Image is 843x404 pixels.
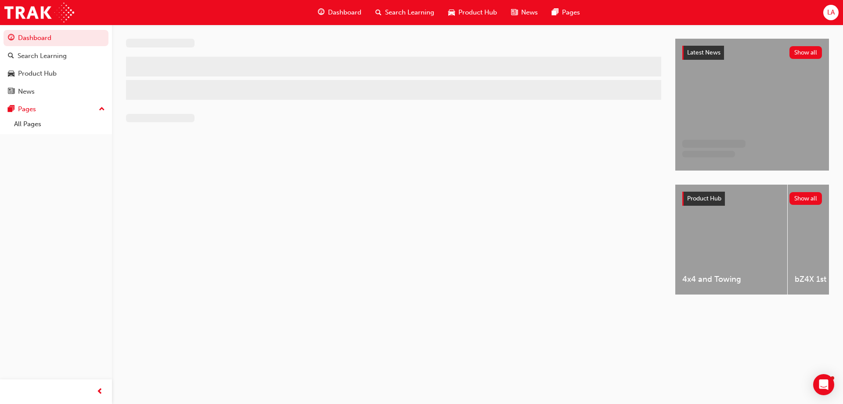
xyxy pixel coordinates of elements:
a: All Pages [11,117,108,131]
button: Pages [4,101,108,117]
div: Product Hub [18,69,57,79]
span: news-icon [8,88,14,96]
span: car-icon [448,7,455,18]
span: search-icon [375,7,382,18]
a: Product Hub [4,66,108,82]
span: up-icon [99,104,105,115]
a: pages-iconPages [545,4,587,22]
a: search-iconSearch Learning [368,4,441,22]
span: Product Hub [687,195,721,202]
span: Product Hub [458,7,497,18]
button: Show all [789,192,822,205]
img: Trak [4,3,74,22]
span: Dashboard [328,7,361,18]
button: Show all [789,46,822,59]
span: prev-icon [97,386,103,397]
div: Search Learning [18,51,67,61]
span: guage-icon [318,7,324,18]
span: guage-icon [8,34,14,42]
a: 4x4 and Towing [675,185,787,295]
a: guage-iconDashboard [311,4,368,22]
a: Product HubShow all [682,192,822,206]
span: news-icon [511,7,518,18]
button: DashboardSearch LearningProduct HubNews [4,28,108,101]
span: search-icon [8,52,14,60]
a: News [4,84,108,100]
span: pages-icon [8,106,14,113]
span: News [521,7,538,18]
span: Search Learning [385,7,434,18]
button: LA [823,5,839,20]
span: Latest News [687,49,721,56]
span: pages-icon [552,7,558,18]
span: LA [827,7,835,18]
span: 4x4 and Towing [682,274,780,284]
span: Pages [562,7,580,18]
div: Pages [18,104,36,114]
a: Dashboard [4,30,108,46]
div: News [18,87,35,97]
a: news-iconNews [504,4,545,22]
a: Latest NewsShow all [682,46,822,60]
div: Open Intercom Messenger [813,374,834,395]
a: Search Learning [4,48,108,64]
span: car-icon [8,70,14,78]
a: car-iconProduct Hub [441,4,504,22]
